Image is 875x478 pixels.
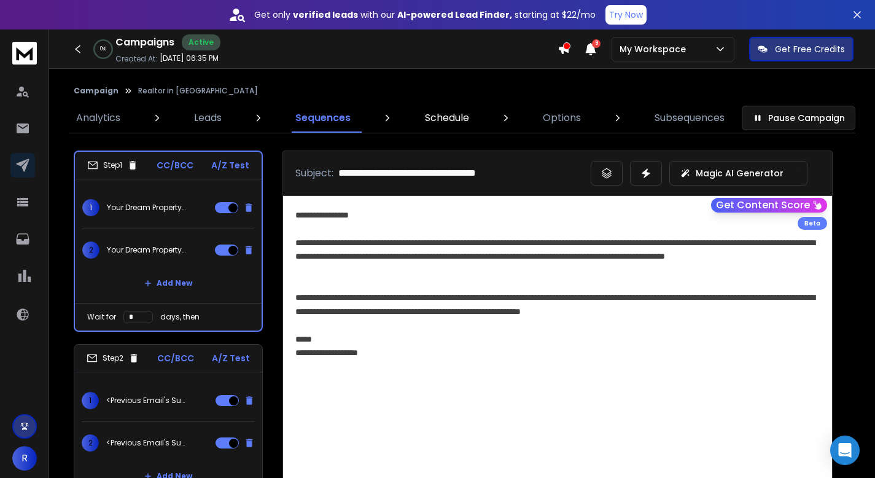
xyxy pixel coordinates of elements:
[100,45,106,53] p: 0 %
[12,42,37,65] img: logo
[115,35,174,50] h1: Campaigns
[830,436,860,465] div: Open Intercom Messenger
[157,352,194,364] p: CC/BCC
[605,5,647,25] button: Try Now
[182,34,220,50] div: Active
[76,111,120,125] p: Analytics
[69,103,128,133] a: Analytics
[543,111,581,125] p: Options
[669,161,807,186] button: Magic AI Generator
[82,392,99,409] span: 1
[288,103,358,133] a: Sequences
[711,198,827,213] button: Get Content Score
[295,166,333,181] p: Subject:
[138,86,258,96] p: Realtor in [GEOGRAPHIC_DATA]
[107,245,185,255] p: Your Dream Property Awaits in [City]!
[134,271,202,296] button: Add New
[647,103,732,133] a: Subsequences
[82,199,99,216] span: 1
[106,438,185,448] p: <Previous Email's Subject>
[397,9,512,21] strong: AI-powered Lead Finder,
[609,9,643,21] p: Try Now
[212,352,250,364] p: A/Z Test
[107,203,185,213] p: Your Dream Property Awaits in [City]!
[749,37,854,61] button: Get Free Credits
[211,159,249,171] p: A/Z Test
[87,312,116,322] p: Wait for
[12,446,37,471] button: R
[592,39,601,48] span: 9
[535,103,588,133] a: Options
[293,9,358,21] strong: verified leads
[775,43,845,55] p: Get Free Credits
[82,241,99,259] span: 2
[87,160,138,171] div: Step 1
[418,103,476,133] a: Schedule
[74,86,119,96] button: Campaign
[106,396,185,406] p: <Previous Email's Subject>
[798,217,827,230] div: Beta
[620,43,691,55] p: My Workspace
[115,54,157,64] p: Created At:
[295,111,351,125] p: Sequences
[696,167,784,179] p: Magic AI Generator
[87,353,139,364] div: Step 2
[157,159,193,171] p: CC/BCC
[742,106,855,130] button: Pause Campaign
[82,434,99,452] span: 2
[655,111,725,125] p: Subsequences
[160,312,200,322] p: days, then
[425,111,469,125] p: Schedule
[74,151,263,332] li: Step1CC/BCCA/Z Test1Your Dream Property Awaits in [City]!2Your Dream Property Awaits in [City]!Ad...
[187,103,229,133] a: Leads
[254,9,596,21] p: Get only with our starting at $22/mo
[194,111,222,125] p: Leads
[160,53,219,63] p: [DATE] 06:35 PM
